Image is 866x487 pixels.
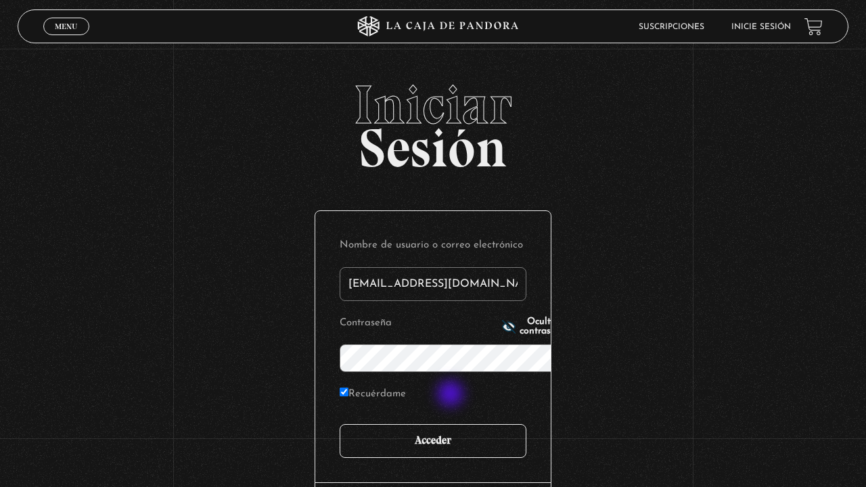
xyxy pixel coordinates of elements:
h2: Sesión [18,78,849,164]
input: Acceder [340,424,526,458]
span: Cerrar [51,34,83,43]
label: Contraseña [340,313,498,334]
button: Ocultar contraseña [502,317,566,336]
a: Inicie sesión [731,23,791,31]
span: Iniciar [18,78,849,132]
span: Ocultar contraseña [520,317,566,336]
label: Nombre de usuario o correo electrónico [340,235,526,256]
span: Menu [55,22,77,30]
input: Recuérdame [340,388,348,396]
a: View your shopping cart [804,18,823,36]
label: Recuérdame [340,384,406,405]
a: Suscripciones [639,23,704,31]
